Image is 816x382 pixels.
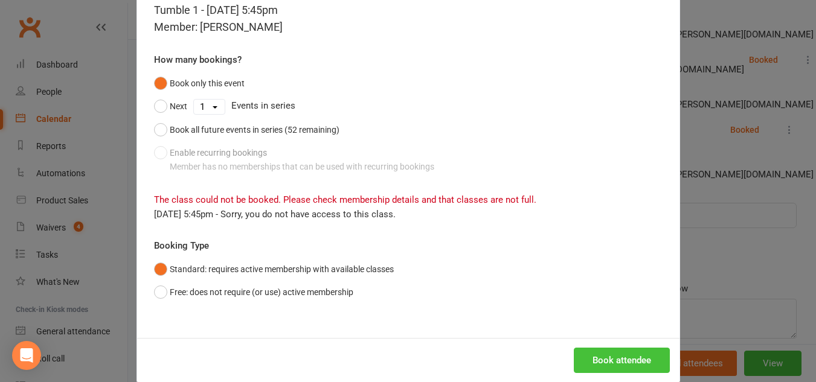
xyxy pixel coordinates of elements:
button: Next [154,95,187,118]
div: Events in series [154,95,663,118]
span: The class could not be booked. Please check membership details and that classes are not full. [154,194,536,205]
button: Free: does not require (or use) active membership [154,281,353,304]
div: Open Intercom Messenger [12,341,41,370]
label: How many bookings? [154,53,242,67]
button: Book only this event [154,72,245,95]
button: Book all future events in series (52 remaining) [154,118,339,141]
button: Book attendee [574,348,670,373]
div: [DATE] 5:45pm - Sorry, you do not have access to this class. [154,207,663,221]
div: Book all future events in series (52 remaining) [170,123,339,136]
div: Tumble 1 - [DATE] 5:45pm Member: [PERSON_NAME] [154,2,663,36]
label: Booking Type [154,238,209,253]
button: Standard: requires active membership with available classes [154,258,394,281]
